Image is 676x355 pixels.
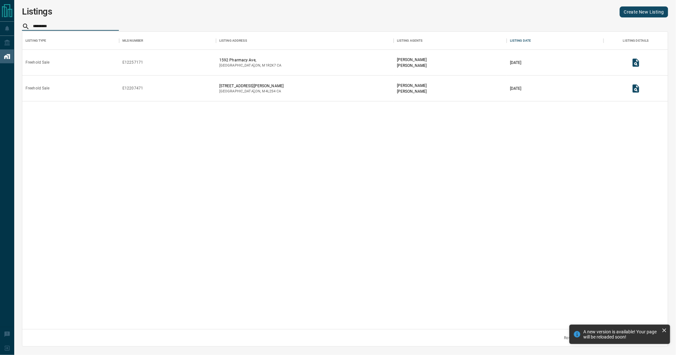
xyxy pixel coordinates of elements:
[26,60,50,65] div: Freehold Sale
[629,56,642,69] button: View Listing Details
[397,63,427,68] p: [PERSON_NAME]
[394,32,507,50] div: Listing Agents
[397,83,427,89] p: [PERSON_NAME]
[122,60,143,65] div: E12257171
[219,89,284,94] p: [GEOGRAPHIC_DATA] , ON , CA
[397,57,427,63] p: [PERSON_NAME]
[216,32,394,50] div: Listing Address
[26,32,47,50] div: Listing Type
[507,32,604,50] div: Listing Date
[119,32,216,50] div: MLS Number
[262,63,276,68] span: m1r2k7
[219,57,282,63] p: 1592 Pharmacy Ave,
[122,32,143,50] div: MLS Number
[219,83,284,89] p: [STREET_ADDRESS][PERSON_NAME]
[22,6,52,17] h1: Listings
[510,32,531,50] div: Listing Date
[22,32,119,50] div: Listing Type
[623,32,649,50] div: Listing Details
[584,329,659,339] div: A new version is available! Your page will be reloaded soon!
[262,89,276,93] span: m4l2s4
[629,82,642,95] button: View Listing Details
[564,335,591,341] p: Rows per page:
[219,63,282,68] p: [GEOGRAPHIC_DATA] , ON , CA
[397,32,423,50] div: Listing Agents
[510,86,522,91] p: [DATE]
[397,89,427,94] p: [PERSON_NAME]
[604,32,668,50] div: Listing Details
[219,32,247,50] div: Listing Address
[122,86,143,91] div: E12207471
[620,6,668,17] a: Create New Listing
[26,86,50,91] div: Freehold Sale
[510,60,522,66] p: [DATE]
